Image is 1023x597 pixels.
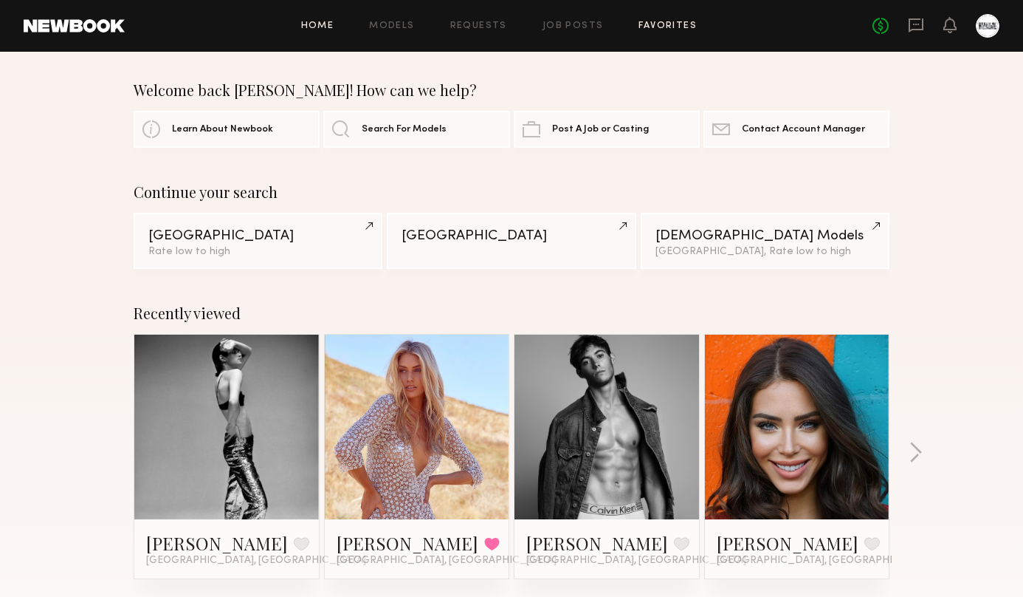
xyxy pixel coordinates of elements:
a: [PERSON_NAME] [717,531,858,555]
div: [GEOGRAPHIC_DATA] [148,229,368,243]
a: Models [369,21,414,31]
a: Post A Job or Casting [514,111,700,148]
a: [DEMOGRAPHIC_DATA] Models[GEOGRAPHIC_DATA], Rate low to high [641,213,889,269]
span: [GEOGRAPHIC_DATA], [GEOGRAPHIC_DATA] [526,555,746,567]
span: [GEOGRAPHIC_DATA], [GEOGRAPHIC_DATA] [337,555,557,567]
a: [GEOGRAPHIC_DATA]Rate low to high [134,213,382,269]
div: Continue your search [134,183,889,201]
a: [PERSON_NAME] [526,531,668,555]
a: Requests [450,21,507,31]
a: Home [301,21,334,31]
span: [GEOGRAPHIC_DATA], [GEOGRAPHIC_DATA] [146,555,366,567]
span: Post A Job or Casting [552,125,649,134]
a: [PERSON_NAME] [337,531,478,555]
a: Learn About Newbook [134,111,320,148]
a: [GEOGRAPHIC_DATA] [387,213,635,269]
a: Job Posts [542,21,604,31]
div: [DEMOGRAPHIC_DATA] Models [655,229,875,243]
span: [GEOGRAPHIC_DATA], [GEOGRAPHIC_DATA] [717,555,937,567]
div: [GEOGRAPHIC_DATA], Rate low to high [655,247,875,257]
a: Contact Account Manager [703,111,889,148]
div: Welcome back [PERSON_NAME]! How can we help? [134,81,889,99]
div: [GEOGRAPHIC_DATA] [402,229,621,243]
div: Recently viewed [134,304,889,322]
span: Contact Account Manager [742,125,865,134]
span: Search For Models [362,125,447,134]
span: Learn About Newbook [172,125,273,134]
a: Favorites [638,21,697,31]
a: Search For Models [323,111,509,148]
a: [PERSON_NAME] [146,531,288,555]
div: Rate low to high [148,247,368,257]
